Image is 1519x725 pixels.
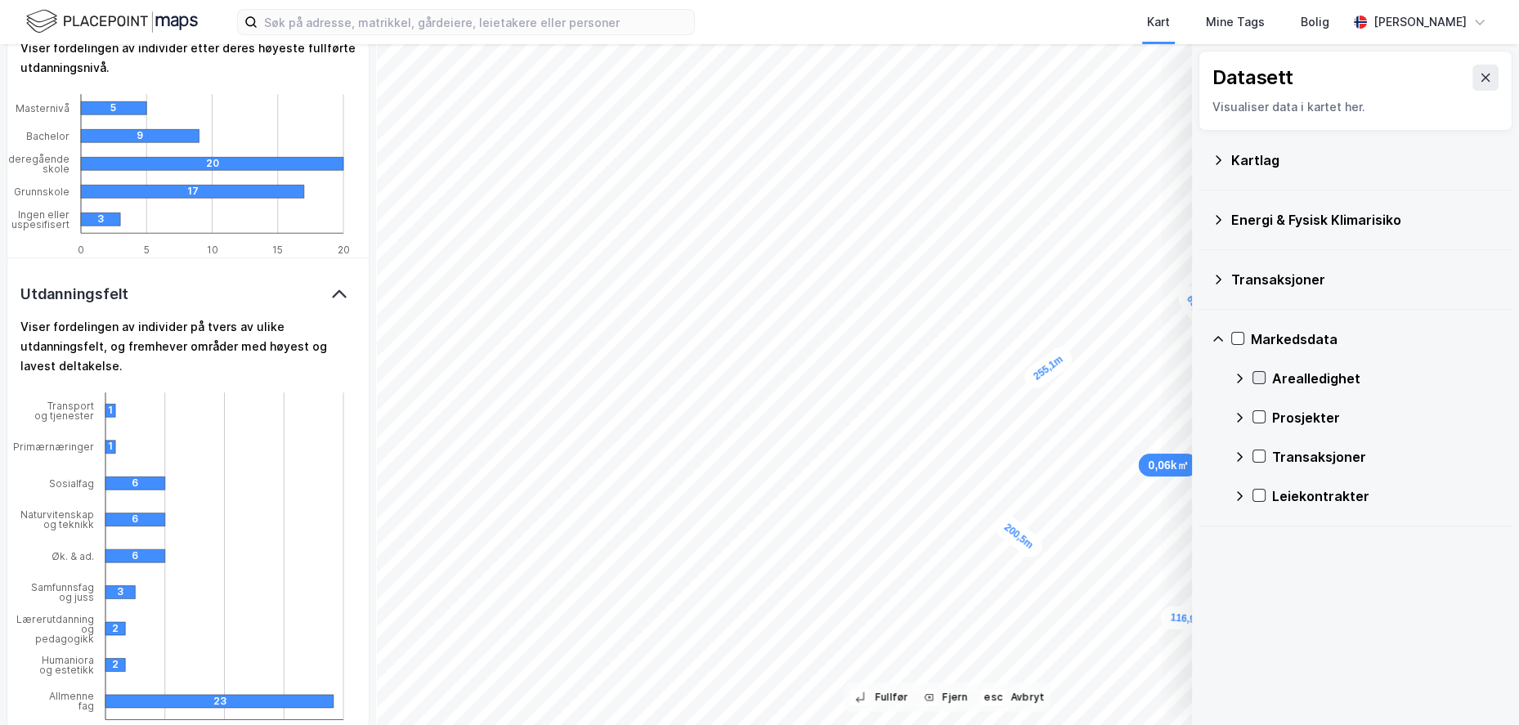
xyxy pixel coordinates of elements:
div: 6 [132,512,191,526]
tspan: pedagogikk [35,632,94,644]
tspan: 20 [338,244,350,256]
tspan: 0 [78,244,84,256]
div: Transaksjoner [1272,447,1499,467]
tspan: uspesifisert [11,217,69,230]
tspan: Øk. & ad. [52,549,94,562]
div: 17 [187,185,410,198]
div: Visualiser data i kartet her. [1212,97,1499,117]
div: Kontrollprogram for chat [1437,647,1519,725]
div: Map marker [1160,605,1215,632]
tspan: skole [43,162,69,174]
tspan: og [81,622,94,634]
tspan: Samfunnsfag [31,581,94,593]
div: Energi & Fysisk Klimarisiko [1231,210,1499,230]
div: Map marker [991,511,1046,562]
tspan: fag [78,700,94,712]
div: 1 [108,440,118,453]
tspan: 5 [144,244,150,256]
div: Leiekontrakter [1272,486,1499,506]
div: Utdanningsfelt [20,284,128,304]
div: Prosjekter [1272,408,1499,427]
tspan: Grunnskole [14,185,69,197]
tspan: Naturvitenskap [20,508,94,521]
div: 2 [112,658,132,671]
div: 1 [108,404,118,417]
div: [PERSON_NAME] [1373,12,1467,32]
div: 6 [132,549,191,562]
div: 5 [110,101,176,114]
tspan: Sosialfag [49,477,94,489]
div: Map marker [1020,343,1077,393]
img: logo.f888ab2527a4732fd821a326f86c7f29.svg [26,7,198,36]
div: Transaksjoner [1231,270,1499,289]
div: Kart [1147,12,1170,32]
div: 6 [132,477,191,490]
tspan: Humaniora [42,653,94,665]
input: Søk på adresse, matrikkel, gårdeiere, leietakere eller personer [258,10,694,34]
tspan: 10 [207,244,218,256]
tspan: Primærnæringer [13,441,94,453]
div: Kartlag [1231,150,1499,170]
tspan: Masternivå [16,101,69,114]
div: 3 [117,585,146,598]
div: Arealledighet [1272,369,1499,388]
tspan: 15 [272,244,283,256]
tspan: og teknikk [43,518,94,530]
tspan: og juss [59,591,94,603]
div: 2 [112,621,132,634]
tspan: Ingen eller [18,208,69,220]
div: Mine Tags [1206,12,1265,32]
iframe: Chat Widget [1437,647,1519,725]
div: Datasett [1212,65,1293,91]
div: 20 [206,157,468,170]
div: Markedsdata [1251,329,1499,349]
tspan: og estetikk [39,663,94,675]
tspan: Bachelor [26,129,69,141]
div: 23 [213,694,441,707]
div: Bolig [1301,12,1329,32]
tspan: Lærerutdanning [16,612,94,624]
tspan: Allmenne [49,690,94,702]
div: Viser fordelingen av individer etter deres høyeste fullførte utdanningsnivå. [20,38,356,78]
tspan: Transport [47,399,94,411]
div: 9 [137,129,254,142]
tspan: og tjenester [34,409,94,421]
div: 3 [97,213,137,226]
div: Viser fordelingen av individer på tvers av ulike utdanningsfelt, og fremhever områder med høyest ... [20,317,356,376]
div: Map marker [1138,454,1198,477]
